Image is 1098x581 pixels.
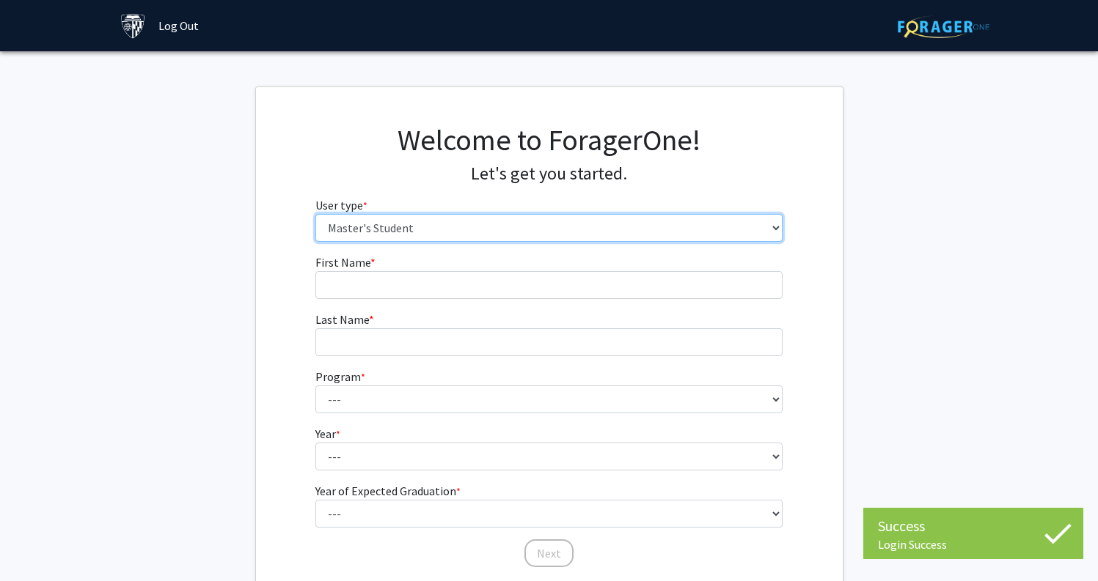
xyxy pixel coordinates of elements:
[120,13,146,39] img: Johns Hopkins University Logo
[315,312,369,327] span: Last Name
[315,368,365,385] label: Program
[878,515,1069,537] div: Success
[878,537,1069,552] div: Login Success
[315,196,367,214] label: User type
[898,15,989,38] img: ForagerOne Logo
[315,425,340,443] label: Year
[11,515,62,570] iframe: Chat
[315,122,783,158] h1: Welcome to ForagerOne!
[315,163,783,185] h4: Let's get you started.
[315,482,461,500] label: Year of Expected Graduation
[524,539,574,567] button: Next
[315,255,370,270] span: First Name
